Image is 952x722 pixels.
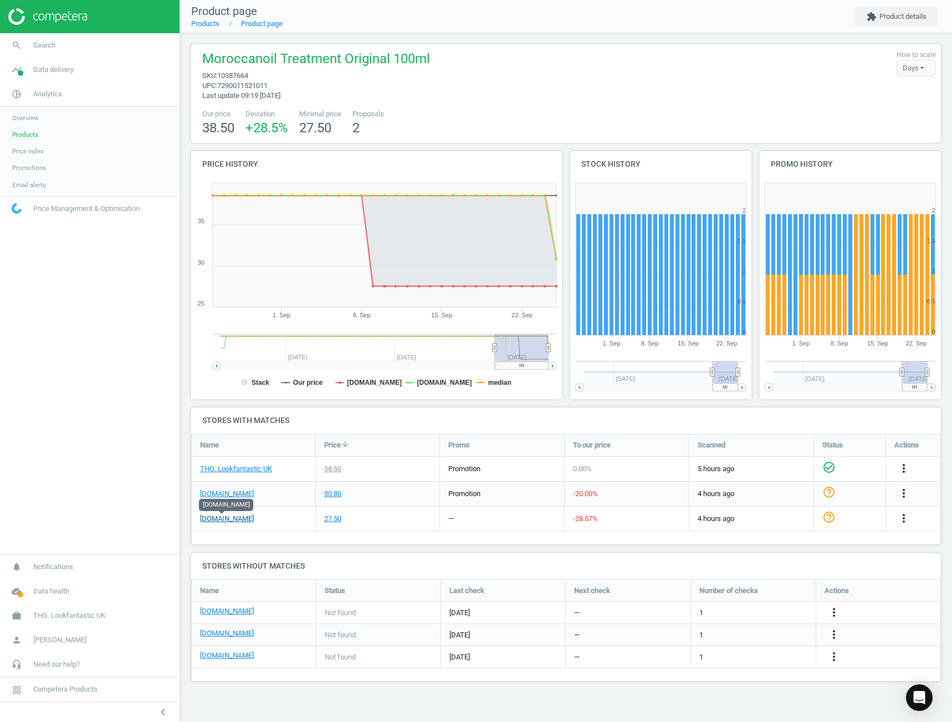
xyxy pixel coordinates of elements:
[6,84,27,105] i: pie_chart_outlined
[574,630,580,640] span: —
[448,489,480,498] span: promotion
[827,606,841,620] button: more_vert
[449,608,557,618] span: [DATE]
[299,120,331,136] span: 27.50
[191,553,941,579] h4: Stores without matches
[678,340,699,347] tspan: 15. Sep
[822,486,836,499] i: help_outline
[699,630,703,640] span: 1
[743,267,746,274] text: 1
[641,340,659,347] tspan: 8. Sep
[191,151,562,177] h4: Price history
[574,652,580,662] span: —
[324,440,341,450] span: Price
[573,514,598,523] span: -28.57 %
[12,130,38,139] span: Products
[202,81,217,90] span: upc :
[825,586,849,596] span: Actions
[488,379,511,386] tspan: median
[217,71,248,80] span: 10387664
[6,630,27,651] i: person
[448,440,469,450] span: Promo
[897,487,910,500] i: more_vert
[573,489,598,498] span: -20.00 %
[202,71,217,80] span: sku :
[324,489,341,499] div: 30.80
[822,510,836,524] i: help_outline
[245,109,288,119] span: Deviation
[906,684,933,711] div: Open Intercom Messenger
[449,652,557,662] span: [DATE]
[273,312,290,318] tspan: 1. Sep
[6,605,27,626] i: work
[325,608,356,618] span: Not found
[33,659,80,669] span: Need our help?
[33,586,69,596] span: Data health
[897,487,910,501] button: more_vert
[698,464,805,474] span: 5 hours ago
[699,652,703,662] span: 1
[33,562,73,572] span: Notifications
[217,81,268,90] span: 7290011521011
[191,4,257,18] span: Product page
[574,608,580,618] span: —
[241,19,283,28] a: Product page
[33,684,98,694] span: Competera Products
[12,163,46,172] span: Promotions
[200,606,254,616] a: [DOMAIN_NAME]
[347,379,402,386] tspan: [DOMAIN_NAME]
[199,499,253,511] div: [DOMAIN_NAME]
[932,207,935,214] text: 2
[743,207,746,214] text: 2
[33,89,62,99] span: Analytics
[827,628,841,642] button: more_vert
[897,512,910,526] button: more_vert
[448,465,480,473] span: promotion
[156,705,170,719] i: chevron_left
[449,630,557,640] span: [DATE]
[827,606,841,619] i: more_vert
[6,556,27,577] i: notifications
[909,375,928,382] tspan: [DATE]
[699,608,703,618] span: 1
[760,151,941,177] h4: Promo history
[897,60,935,76] div: Days
[299,109,341,119] span: Minimal price
[6,35,27,56] i: search
[33,65,74,75] span: Data delivery
[855,7,938,27] button: extensionProduct details
[822,461,836,474] i: check_circle_outline
[353,312,371,318] tspan: 8. Sep
[200,464,272,474] a: THG. Lookfantastic UK
[932,267,935,274] text: 1
[200,628,254,638] a: [DOMAIN_NAME]
[6,654,27,675] i: headset_mic
[573,465,592,473] span: 0.00 %
[293,379,323,386] tspan: Our price
[191,408,941,434] h4: Stores with matches
[822,440,843,450] span: Status
[33,204,140,214] span: Price Management & Optimization
[324,464,341,474] div: 38.50
[8,8,87,25] img: ajHJNr6hYgQAAAAASUVORK5CYII=
[202,91,280,100] span: Last update 09:19 [DATE]
[341,440,350,448] i: arrow_downward
[927,238,935,244] text: 1.5
[719,375,739,382] tspan: [DATE]
[352,109,384,119] span: Proposals
[198,300,204,307] text: 25
[699,586,758,596] span: Number of checks
[792,340,810,347] tspan: 1. Sep
[33,40,55,50] span: Search
[897,50,935,60] label: How to scale
[191,19,219,28] a: Products
[602,340,620,347] tspan: 1. Sep
[245,120,288,136] span: +28.5 %
[431,312,452,318] tspan: 15. Sep
[827,650,841,664] button: more_vert
[6,59,27,80] i: timeline
[352,120,360,136] span: 2
[324,514,341,524] div: 27.50
[738,238,746,244] text: 1.5
[831,340,848,347] tspan: 8. Sep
